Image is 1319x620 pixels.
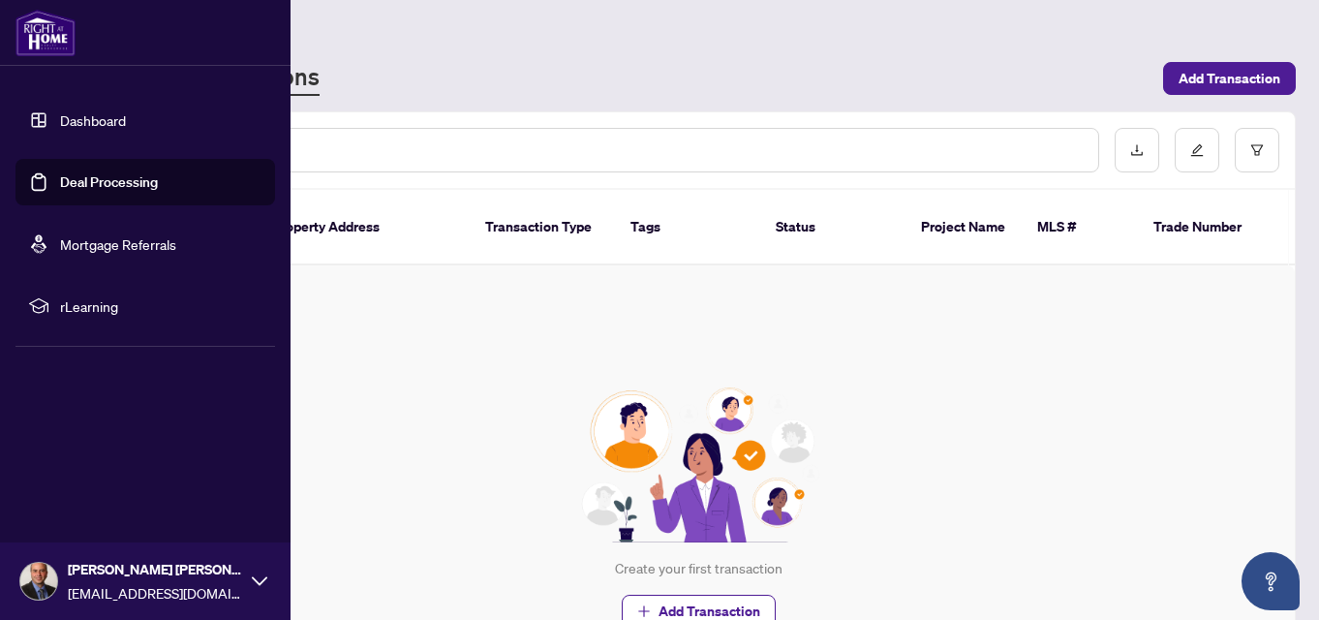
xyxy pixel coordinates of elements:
[60,111,126,129] a: Dashboard
[20,563,57,600] img: Profile Icon
[1235,128,1279,172] button: filter
[1190,143,1204,157] span: edit
[60,173,158,191] a: Deal Processing
[1179,63,1280,94] span: Add Transaction
[905,190,1022,265] th: Project Name
[68,559,242,580] span: [PERSON_NAME] [PERSON_NAME]
[60,295,261,317] span: rLearning
[1175,128,1219,172] button: edit
[257,190,470,265] th: Property Address
[760,190,905,265] th: Status
[1115,128,1159,172] button: download
[1022,190,1138,265] th: MLS #
[1250,143,1264,157] span: filter
[60,235,176,253] a: Mortgage Referrals
[637,604,651,618] span: plus
[1130,143,1144,157] span: download
[615,190,760,265] th: Tags
[1163,62,1296,95] button: Add Transaction
[615,558,782,579] div: Create your first transaction
[470,190,615,265] th: Transaction Type
[68,582,242,604] span: [EMAIL_ADDRESS][DOMAIN_NAME]
[1138,190,1273,265] th: Trade Number
[573,387,823,542] img: Null State Icon
[15,10,76,56] img: logo
[1242,552,1300,610] button: Open asap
